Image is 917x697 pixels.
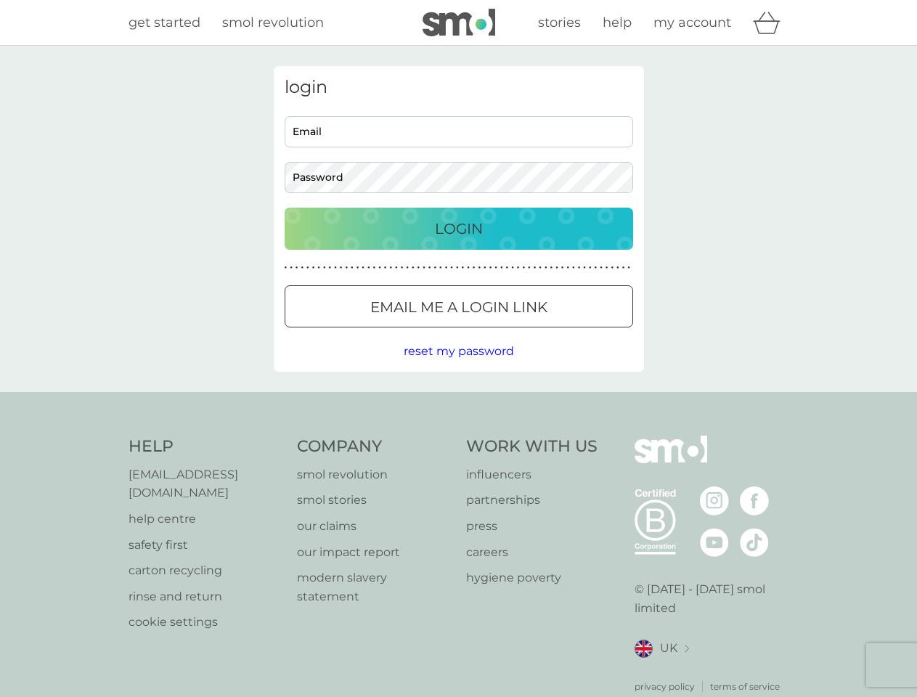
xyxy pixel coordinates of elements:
[603,15,632,30] span: help
[129,561,283,580] a: carton recycling
[129,15,200,30] span: get started
[340,264,343,272] p: ●
[456,264,459,272] p: ●
[297,436,452,458] h4: Company
[297,543,452,562] a: our impact report
[412,264,415,272] p: ●
[622,264,625,272] p: ●
[538,15,581,30] span: stories
[129,12,200,33] a: get started
[367,264,370,272] p: ●
[345,264,348,272] p: ●
[511,264,514,272] p: ●
[129,536,283,555] a: safety first
[129,613,283,632] a: cookie settings
[428,264,431,272] p: ●
[484,264,486,272] p: ●
[753,8,789,37] div: basket
[635,580,789,617] p: © [DATE] - [DATE] smol limited
[439,264,442,272] p: ●
[423,9,495,36] img: smol
[635,680,695,693] a: privacy policy
[583,264,586,272] p: ●
[306,264,309,272] p: ●
[500,264,503,272] p: ●
[740,486,769,515] img: visit the smol Facebook page
[627,264,630,272] p: ●
[566,264,569,272] p: ●
[296,264,298,272] p: ●
[297,568,452,606] a: modern slavery statement
[473,264,476,272] p: ●
[370,295,547,319] p: Email me a login link
[595,264,598,272] p: ●
[700,486,729,515] img: visit the smol Instagram page
[466,568,598,587] p: hygiene poverty
[297,465,452,484] a: smol revolution
[433,264,436,272] p: ●
[417,264,420,272] p: ●
[578,264,581,272] p: ●
[534,264,537,272] p: ●
[635,640,653,658] img: UK flag
[435,217,483,240] p: Login
[423,264,425,272] p: ●
[389,264,392,272] p: ●
[462,264,465,272] p: ●
[285,285,633,327] button: Email me a login link
[297,491,452,510] a: smol stories
[685,645,689,653] img: select a new location
[545,264,547,272] p: ●
[323,264,326,272] p: ●
[466,517,598,536] a: press
[404,342,514,361] button: reset my password
[528,264,531,272] p: ●
[297,517,452,536] a: our claims
[384,264,387,272] p: ●
[329,264,332,272] p: ●
[129,510,283,529] a: help centre
[129,587,283,606] a: rinse and return
[395,264,398,272] p: ●
[406,264,409,272] p: ●
[290,264,293,272] p: ●
[285,264,288,272] p: ●
[478,264,481,272] p: ●
[489,264,492,272] p: ●
[312,264,315,272] p: ●
[317,264,320,272] p: ●
[450,264,453,272] p: ●
[467,264,470,272] p: ●
[362,264,364,272] p: ●
[222,15,324,30] span: smol revolution
[466,543,598,562] a: careers
[653,15,731,30] span: my account
[572,264,575,272] p: ●
[466,491,598,510] a: partnerships
[606,264,608,272] p: ●
[710,680,780,693] p: terms of service
[301,264,303,272] p: ●
[700,528,729,557] img: visit the smol Youtube page
[466,465,598,484] a: influencers
[506,264,509,272] p: ●
[600,264,603,272] p: ●
[611,264,614,272] p: ●
[539,264,542,272] p: ●
[351,264,354,272] p: ●
[285,77,633,98] h3: login
[334,264,337,272] p: ●
[635,436,707,485] img: smol
[561,264,564,272] p: ●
